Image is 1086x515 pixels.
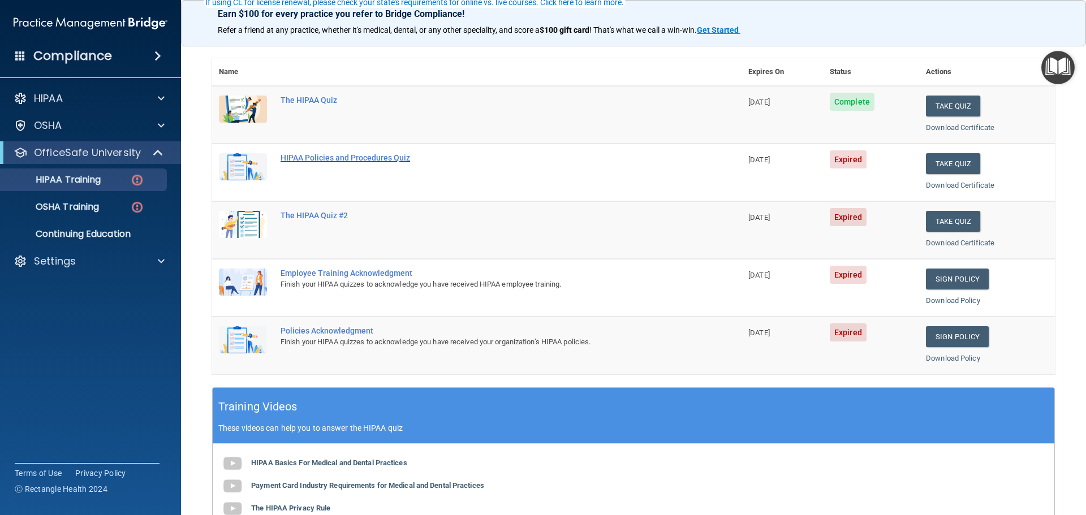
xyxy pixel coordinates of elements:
[130,173,144,187] img: danger-circle.6113f641.png
[281,326,685,335] div: Policies Acknowledgment
[14,92,165,105] a: HIPAA
[281,335,685,349] div: Finish your HIPAA quizzes to acknowledge you have received your organization’s HIPAA policies.
[251,504,330,512] b: The HIPAA Privacy Rule
[697,25,740,34] a: Get Started
[34,119,62,132] p: OSHA
[748,213,770,222] span: [DATE]
[130,200,144,214] img: danger-circle.6113f641.png
[926,326,989,347] a: Sign Policy
[589,25,697,34] span: ! That's what we call a win-win.
[281,96,685,105] div: The HIPAA Quiz
[251,481,484,490] b: Payment Card Industry Requirements for Medical and Dental Practices
[7,174,101,185] p: HIPAA Training
[218,25,540,34] span: Refer a friend at any practice, whether it's medical, dental, or any other speciality, and score a
[14,254,165,268] a: Settings
[926,354,980,362] a: Download Policy
[830,93,874,111] span: Complete
[1041,51,1075,84] button: Open Resource Center
[218,423,1049,432] p: These videos can help you to answer the HIPAA quiz
[75,468,126,479] a: Privacy Policy
[830,266,867,284] span: Expired
[830,208,867,226] span: Expired
[218,397,298,417] h5: Training Videos
[697,25,739,34] strong: Get Started
[926,96,980,116] button: Take Quiz
[281,153,685,162] div: HIPAA Policies and Procedures Quiz
[33,48,112,64] h4: Compliance
[218,8,1049,19] p: Earn $100 for every practice you refer to Bridge Compliance!
[251,458,407,467] b: HIPAA Basics For Medical and Dental Practices
[748,155,770,164] span: [DATE]
[281,211,685,220] div: The HIPAA Quiz #2
[15,468,62,479] a: Terms of Use
[7,201,99,213] p: OSHA Training
[748,98,770,106] span: [DATE]
[823,58,919,86] th: Status
[926,153,980,174] button: Take Quiz
[281,278,685,291] div: Finish your HIPAA quizzes to acknowledge you have received HIPAA employee training.
[540,25,589,34] strong: $100 gift card
[748,328,770,337] span: [DATE]
[926,181,994,189] a: Download Certificate
[221,452,244,475] img: gray_youtube_icon.38fcd6cc.png
[926,269,989,289] a: Sign Policy
[926,211,980,232] button: Take Quiz
[830,150,867,168] span: Expired
[919,58,1055,86] th: Actions
[748,271,770,279] span: [DATE]
[14,119,165,132] a: OSHA
[34,254,76,268] p: Settings
[7,228,162,240] p: Continuing Education
[830,323,867,341] span: Expired
[212,58,274,86] th: Name
[221,475,244,497] img: gray_youtube_icon.38fcd6cc.png
[14,12,167,34] img: PMB logo
[15,483,107,495] span: Ⓒ Rectangle Health 2024
[926,123,994,132] a: Download Certificate
[281,269,685,278] div: Employee Training Acknowledgment
[926,296,980,305] a: Download Policy
[742,58,823,86] th: Expires On
[34,92,63,105] p: HIPAA
[14,146,164,159] a: OfficeSafe University
[926,239,994,247] a: Download Certificate
[34,146,141,159] p: OfficeSafe University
